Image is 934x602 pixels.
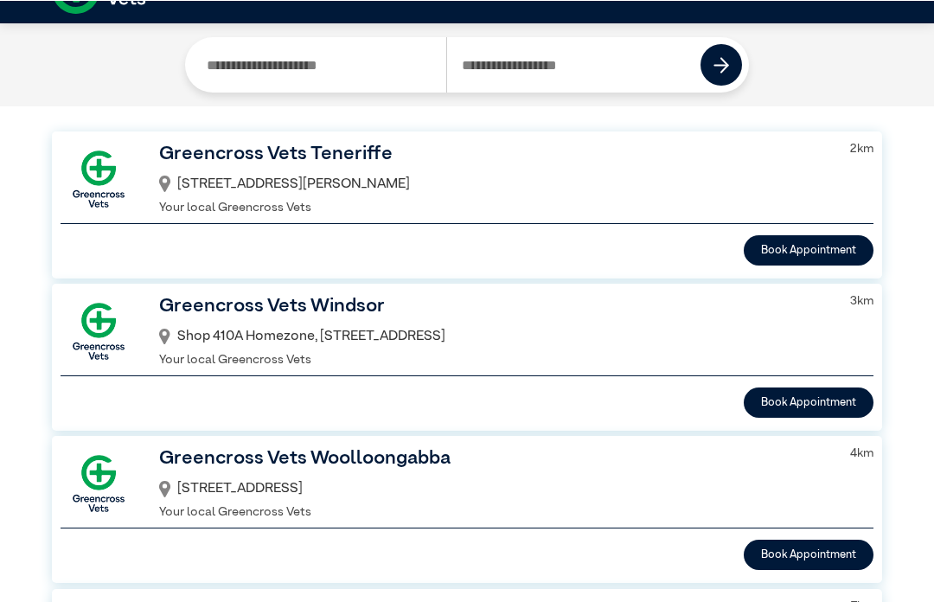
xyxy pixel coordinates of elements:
img: GX-Square.png [61,140,137,216]
input: Search by Postcode [446,36,701,92]
img: GX-Square.png [61,445,137,521]
button: Book Appointment [744,387,873,417]
img: icon-right [713,56,730,73]
div: [STREET_ADDRESS][PERSON_NAME] [159,169,828,198]
button: Book Appointment [744,539,873,569]
div: Shop 410A Homezone, [STREET_ADDRESS] [159,321,828,350]
h3: Greencross Vets Windsor [159,291,828,321]
p: 2 km [850,139,873,158]
h3: Greencross Vets Woolloongabba [159,444,828,473]
p: Your local Greencross Vets [159,503,828,522]
p: Your local Greencross Vets [159,198,828,217]
button: Book Appointment [744,234,873,265]
input: Search by Clinic Name [192,36,446,92]
div: [STREET_ADDRESS] [159,473,828,503]
p: 4 km [850,444,873,463]
p: Your local Greencross Vets [159,350,828,369]
p: 3 km [850,291,873,311]
h3: Greencross Vets Teneriffe [159,139,828,169]
img: GX-Square.png [61,292,137,368]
